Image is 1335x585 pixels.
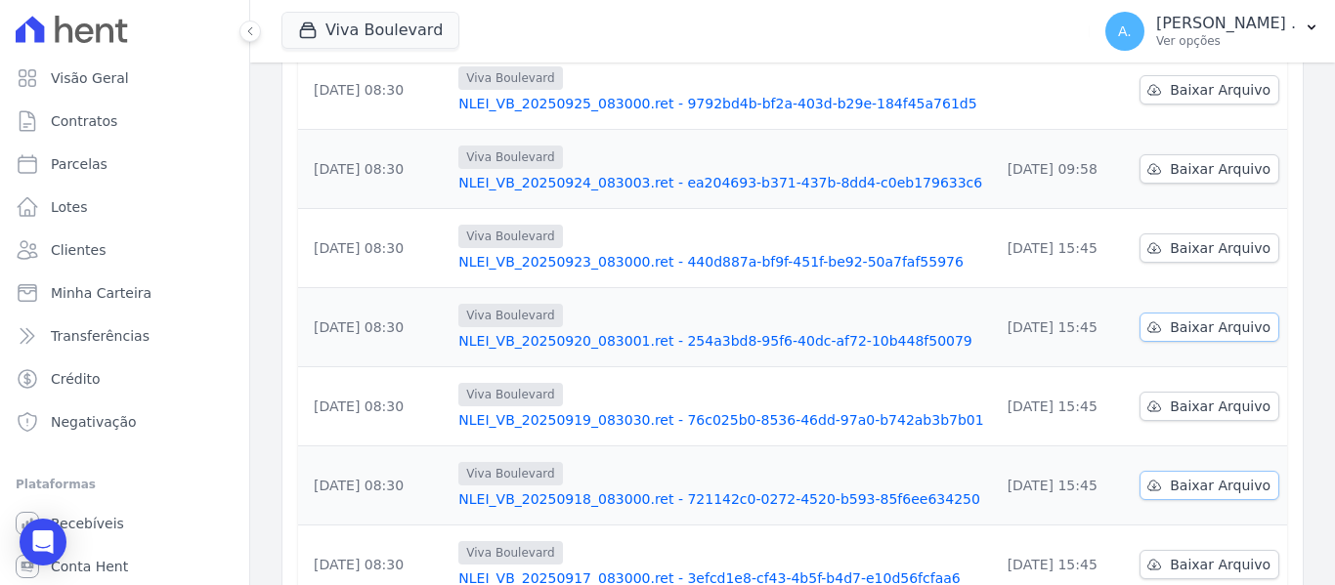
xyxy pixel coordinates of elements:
[8,188,241,227] a: Lotes
[8,273,241,313] a: Minha Carteira
[1156,14,1296,33] p: [PERSON_NAME] .
[51,369,101,389] span: Crédito
[458,383,562,406] span: Viva Boulevard
[8,316,241,355] a: Transferências
[992,288,1133,367] td: [DATE] 15:45
[51,283,151,303] span: Minha Carteira
[458,146,562,169] span: Viva Boulevard
[51,68,129,88] span: Visão Geral
[1170,555,1270,574] span: Baixar Arquivo
[1140,75,1279,104] a: Baixar Arquivo
[458,66,562,90] span: Viva Boulevard
[8,59,241,98] a: Visão Geral
[1156,33,1296,49] p: Ver opções
[458,173,983,192] a: NLEI_VB_20250924_083003.ret - ea204693-b371-437b-8dd4-c0eb179633c6
[298,51,451,130] td: [DATE] 08:30
[51,326,150,346] span: Transferências
[8,102,241,141] a: Contratos
[298,209,451,288] td: [DATE] 08:30
[16,473,234,496] div: Plataformas
[458,304,562,327] span: Viva Boulevard
[1140,550,1279,579] a: Baixar Arquivo
[458,410,983,430] a: NLEI_VB_20250919_083030.ret - 76c025b0-8536-46dd-97a0-b742ab3b7b01
[1140,471,1279,500] a: Baixar Arquivo
[992,446,1133,525] td: [DATE] 15:45
[992,367,1133,446] td: [DATE] 15:45
[458,489,983,509] a: NLEI_VB_20250918_083000.ret - 721142c0-0272-4520-b593-85f6ee634250
[1140,313,1279,342] a: Baixar Arquivo
[458,331,983,351] a: NLEI_VB_20250920_083001.ret - 254a3bd8-95f6-40dc-af72-10b448f50079
[458,252,983,272] a: NLEI_VB_20250923_083000.ret - 440d887a-bf9f-451f-be92-50a7faf55976
[51,240,106,260] span: Clientes
[1090,4,1335,59] button: A. [PERSON_NAME] . Ver opções
[458,541,562,564] span: Viva Boulevard
[51,514,124,533] span: Recebíveis
[1140,392,1279,421] a: Baixar Arquivo
[281,12,459,49] button: Viva Boulevard
[1118,24,1132,38] span: A.
[1170,476,1270,495] span: Baixar Arquivo
[1170,80,1270,100] span: Baixar Arquivo
[298,367,451,446] td: [DATE] 08:30
[8,145,241,184] a: Parcelas
[458,94,983,113] a: NLEI_VB_20250925_083000.ret - 9792bd4b-bf2a-403d-b29e-184f45a761d5
[20,519,66,565] div: Open Intercom Messenger
[1170,317,1270,337] span: Baixar Arquivo
[51,154,108,174] span: Parcelas
[458,462,562,485] span: Viva Boulevard
[51,412,137,432] span: Negativação
[1140,233,1279,263] a: Baixar Arquivo
[51,197,88,217] span: Lotes
[992,209,1133,288] td: [DATE] 15:45
[1170,397,1270,416] span: Baixar Arquivo
[992,130,1133,209] td: [DATE] 09:58
[1170,238,1270,258] span: Baixar Arquivo
[298,130,451,209] td: [DATE] 08:30
[1140,154,1279,184] a: Baixar Arquivo
[1170,159,1270,179] span: Baixar Arquivo
[298,288,451,367] td: [DATE] 08:30
[298,446,451,525] td: [DATE] 08:30
[458,225,562,248] span: Viva Boulevard
[8,402,241,441] a: Negativação
[51,111,117,131] span: Contratos
[8,504,241,543] a: Recebíveis
[51,557,128,576] span: Conta Hent
[8,359,241,398] a: Crédito
[8,230,241,270] a: Clientes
